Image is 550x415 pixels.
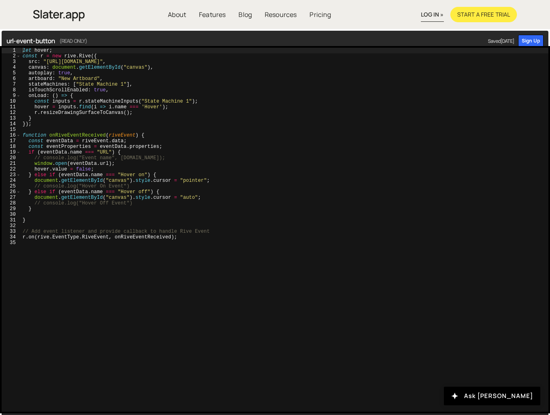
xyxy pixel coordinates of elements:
[2,240,21,246] div: 35
[2,121,21,127] div: 14
[2,212,21,217] div: 30
[518,35,544,47] a: Sign Up
[2,200,21,206] div: 28
[2,93,21,99] div: 9
[2,161,21,166] div: 21
[303,7,337,22] a: Pricing
[33,6,85,23] a: home
[2,99,21,104] div: 10
[450,7,517,22] a: Start a free trial
[2,110,21,116] div: 12
[2,189,21,195] div: 26
[59,36,88,46] small: (READ ONLY)
[500,38,514,44] div: [DATE]
[2,127,21,133] div: 15
[2,138,21,144] div: 17
[2,178,21,183] div: 24
[258,7,303,22] a: Resources
[2,217,21,223] div: 31
[2,76,21,82] div: 6
[2,223,21,229] div: 32
[161,7,192,22] a: About
[2,59,21,65] div: 3
[484,38,514,44] div: Saved
[421,8,443,22] a: log in »
[2,70,21,76] div: 5
[2,87,21,93] div: 8
[2,155,21,161] div: 20
[2,195,21,200] div: 27
[192,7,232,22] a: Features
[2,48,21,53] div: 1
[444,387,540,405] button: Ask [PERSON_NAME]
[6,36,514,46] h1: url-event-button
[2,206,21,212] div: 29
[2,82,21,87] div: 7
[2,53,21,59] div: 2
[2,183,21,189] div: 25
[2,150,21,155] div: 19
[2,65,21,70] div: 4
[2,144,21,150] div: 18
[33,8,85,23] img: Slater is an modern coding environment with an inbuilt AI tool. Get custom code quickly with no c...
[2,172,21,178] div: 23
[2,166,21,172] div: 22
[2,116,21,121] div: 13
[2,133,21,138] div: 16
[2,234,21,240] div: 34
[2,229,21,234] div: 33
[2,104,21,110] div: 11
[232,7,258,22] a: Blog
